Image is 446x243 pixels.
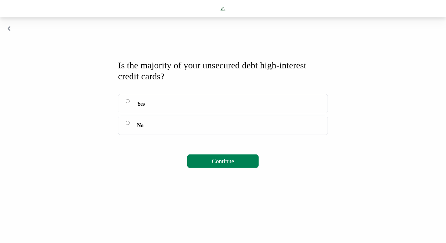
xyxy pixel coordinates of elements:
[182,5,264,12] a: Tryascend.com
[220,5,226,12] img: Tryascend.com
[137,121,144,130] span: No
[212,158,234,165] span: Continue
[126,121,130,125] input: No
[118,60,328,82] div: Is the majority of your unsecured debt high-interest credit cards?
[137,100,145,108] span: Yes
[187,154,258,168] button: Continue
[126,99,130,103] input: Yes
